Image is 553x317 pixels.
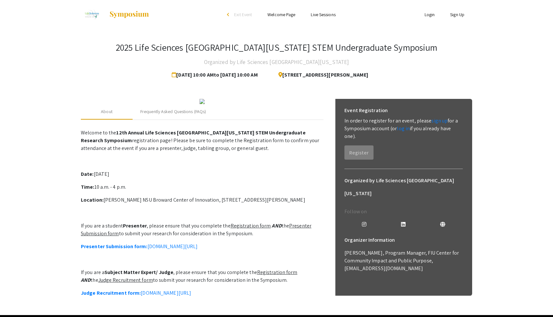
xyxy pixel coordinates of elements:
strong: 12th Annual Life Sciences [GEOGRAPHIC_DATA][US_STATE] STEM Undergraduate Research Symposium [81,129,306,144]
a: 2025 Life Sciences South Florida STEM Undergraduate Symposium [81,6,149,23]
div: Frequently Asked Questions (FAQs) [140,108,206,115]
a: Live Sessions [311,12,335,17]
u: Registration form [257,269,298,276]
p: Welcome to the registration page! Please be sure to complete the Registration form to confirm you... [81,129,323,152]
u: Presenter Submission form [81,222,311,237]
strong: Subject Matter Expert/ Judge [104,269,173,276]
span: Exit Event [234,12,252,17]
iframe: Chat [5,288,27,312]
strong: Judge Recruitment form: [81,290,141,296]
p: If you are a student , please ensure that you complete the the to submit your research for consid... [81,222,323,238]
a: Presenter Submission form:[DOMAIN_NAME][URL] [81,243,198,250]
p: [PERSON_NAME], Program Manager, FIU Center for Community Impact and Public Purpose, [EMAIL_ADDRES... [344,249,463,272]
img: 32153a09-f8cb-4114-bf27-cfb6bc84fc69.png [200,99,205,104]
span: [DATE] 10:00 AM to [DATE] 10:00 AM [172,69,260,81]
p: [DATE] [81,170,323,178]
strong: Presenter [123,222,147,229]
p: If you are a , please ensure that you complete the the to submit your research for consideration ... [81,269,323,284]
u: Judge Recruitment form [98,277,153,283]
h6: Organizer Information [344,234,463,247]
a: sign up [431,117,448,124]
p: Follow on [344,208,463,216]
p: [PERSON_NAME] NSU Broward Center of Innovation, [STREET_ADDRESS][PERSON_NAME] [81,196,323,204]
a: Judge Recruitment form:[DOMAIN_NAME][URL] [81,290,191,296]
img: 2025 Life Sciences South Florida STEM Undergraduate Symposium [81,6,103,23]
strong: Time: [81,184,94,190]
p: In order to register for an event, please for a Symposium account (or if you already have one). [344,117,463,140]
u: Registration form [231,222,271,229]
a: Sign Up [450,12,464,17]
h6: Event Registration [344,104,388,117]
button: Register [344,145,374,160]
div: arrow_back_ios [227,13,231,16]
p: 10 a.m. - 4 p.m. [81,183,323,191]
img: Symposium by ForagerOne [109,11,149,18]
strong: Location: [81,196,103,203]
h6: Organized by Life Sciences [GEOGRAPHIC_DATA][US_STATE] [344,174,463,200]
div: About [101,108,113,115]
a: log in [397,125,410,132]
a: Welcome Page [267,12,295,17]
h4: Organized by Life Sciences [GEOGRAPHIC_DATA][US_STATE] [204,56,349,69]
strong: Date: [81,171,94,177]
span: [STREET_ADDRESS][PERSON_NAME] [273,69,368,81]
em: AND [272,222,281,229]
a: Login [425,12,435,17]
strong: Presenter Submission form: [81,243,147,250]
em: AND [81,277,91,283]
h3: 2025 Life Sciences [GEOGRAPHIC_DATA][US_STATE] STEM Undergraduate Symposium [116,42,438,53]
